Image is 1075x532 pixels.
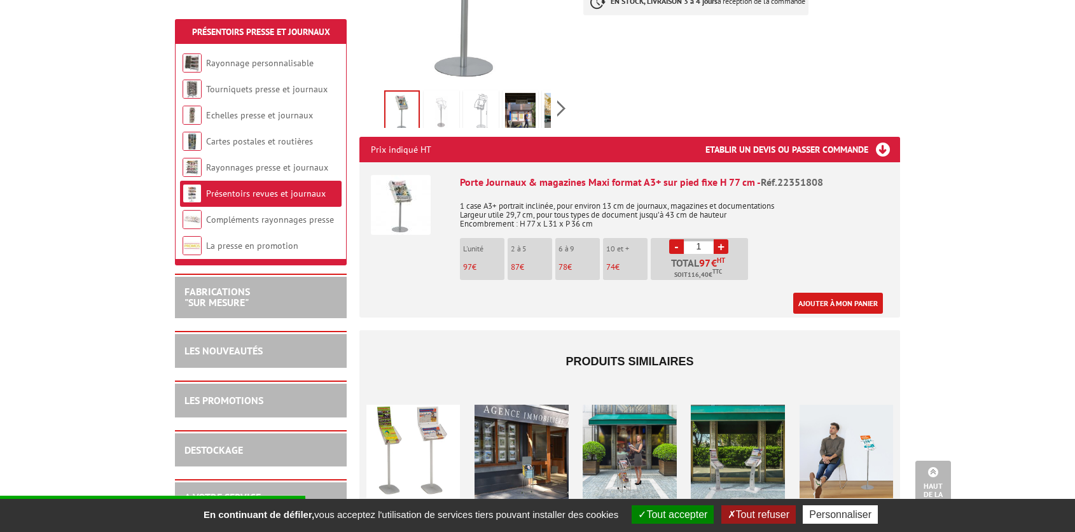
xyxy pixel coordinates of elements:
img: porte_journaux_magazines_a3_sur_pied_fixe_h77_cm_22351808_vide.jpg [426,93,457,132]
button: Tout refuser [721,505,796,524]
p: € [511,263,552,272]
span: vous acceptez l'utilisation de services tiers pouvant installer des cookies [197,509,625,520]
p: 6 à 9 [558,244,600,253]
sup: HT [717,256,725,265]
p: 1 case A3+ portrait inclinée, pour environ 13 cm de journaux, magazines et documentations Largeur... [460,193,889,228]
p: € [606,263,648,272]
div: Porte Journaux & magazines Maxi format A3+ sur pied fixe H 77 cm - [460,175,889,190]
a: Tourniquets presse et journaux [206,83,328,95]
p: 2 à 5 [511,244,552,253]
a: Présentoirs Presse et Journaux [192,26,330,38]
p: Prix indiqué HT [371,137,431,162]
a: - [669,239,684,254]
img: Tourniquets presse et journaux [183,80,202,99]
img: Compléments rayonnages presse [183,210,202,229]
p: Total [654,258,748,280]
img: Echelles presse et journaux [183,106,202,125]
span: 78 [558,262,567,272]
a: Compléments rayonnages presse [206,214,334,225]
h3: Etablir un devis ou passer commande [705,137,900,162]
img: Cartes postales et routières [183,132,202,151]
img: 22351808_dessin.jpg [466,93,496,132]
span: 116,40 [688,270,709,280]
img: porte_journaux_magazines_maxi_format_a3_sur_pied_fixe_22351808_3.jpg [505,93,536,132]
a: Cartes postales et routières [206,136,313,147]
a: Présentoirs revues et journaux [206,188,326,199]
p: € [558,263,600,272]
a: Echelles presse et journaux [206,109,313,121]
p: € [463,263,504,272]
img: Rayonnage personnalisable [183,53,202,73]
a: LES PROMOTIONS [184,394,263,407]
span: 87 [511,262,520,272]
button: Tout accepter [632,505,714,524]
img: porte_journaux_magazines_maxi_format_a3_sur_pied_fixe_22351808_4.jpg [544,93,575,132]
span: Produits similaires [565,355,693,368]
button: Personnaliser (fenêtre modale) [803,505,878,524]
sup: TTC [712,268,722,275]
a: Rayonnages presse et journaux [206,162,328,173]
img: La presse en promotion [183,236,202,255]
p: L'unité [463,244,504,253]
p: 10 et + [606,244,648,253]
img: presentoirs_brochures_22351808_2.jpg [385,92,419,131]
a: La presse en promotion [206,240,298,251]
img: Rayonnages presse et journaux [183,158,202,177]
span: € [711,258,717,268]
a: DESTOCKAGE [184,444,243,456]
a: Haut de la page [915,461,951,513]
img: Présentoirs revues et journaux [183,184,202,203]
a: FABRICATIONS"Sur Mesure" [184,285,250,309]
a: LES NOUVEAUTÉS [184,344,263,357]
h2: A votre service [184,492,337,503]
strong: En continuant de défiler, [204,509,314,520]
span: Réf.22351808 [761,176,823,188]
span: Next [555,98,567,119]
span: 97 [699,258,711,268]
a: Rayonnage personnalisable [206,57,314,69]
a: + [714,239,728,254]
span: 97 [463,262,472,272]
img: Porte Journaux & magazines Maxi format A3+ sur pied fixe H 77 cm [371,175,431,235]
a: Ajouter à mon panier [793,293,883,314]
span: Soit € [674,270,722,280]
span: 74 [606,262,615,272]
